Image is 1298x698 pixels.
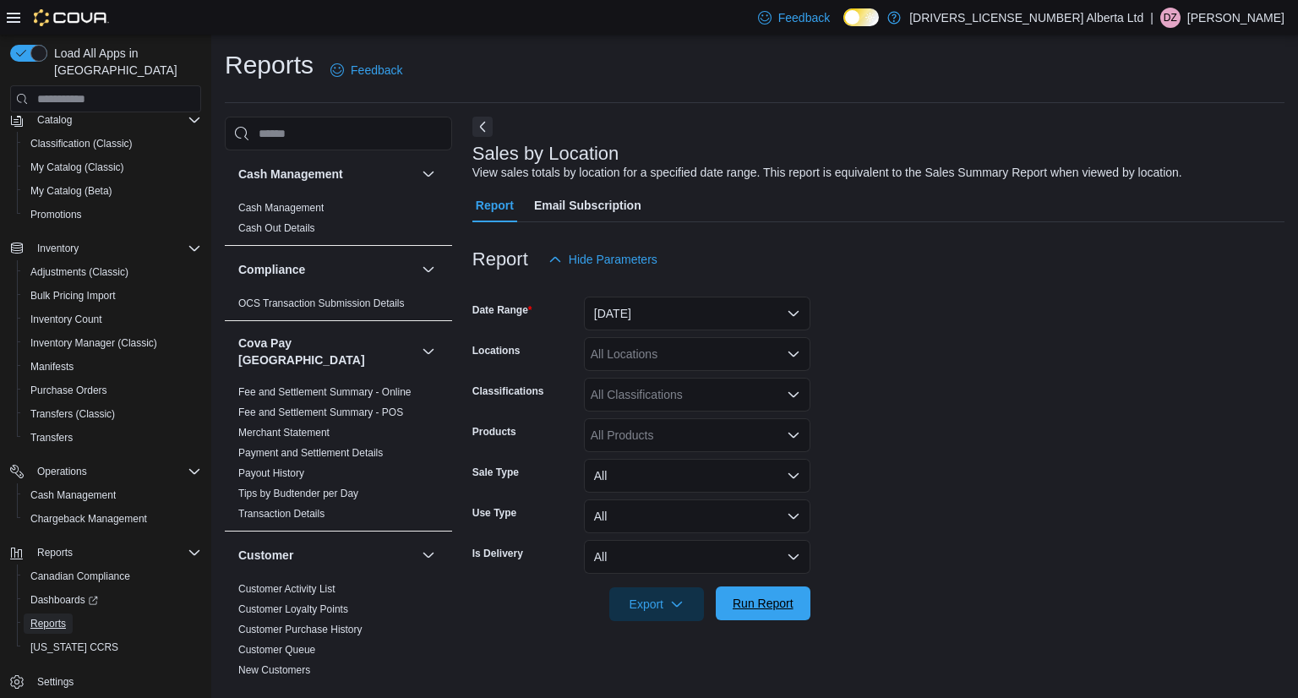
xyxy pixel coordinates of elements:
span: Catalog [30,110,201,130]
span: Transfers [30,431,73,444]
span: Bulk Pricing Import [30,289,116,303]
a: Merchant Statement [238,427,330,439]
a: Feedback [324,53,409,87]
a: New Customers [238,664,310,676]
span: Inventory Manager (Classic) [24,333,201,353]
label: Products [472,425,516,439]
a: My Catalog (Classic) [24,157,131,177]
div: Cova Pay [GEOGRAPHIC_DATA] [225,382,452,531]
span: My Catalog (Beta) [24,181,201,201]
a: Cash Management [238,202,324,214]
button: Cova Pay [GEOGRAPHIC_DATA] [418,341,439,362]
span: Reports [24,613,201,634]
span: Dashboards [30,593,98,607]
span: Cash Out Details [238,221,315,235]
span: Load All Apps in [GEOGRAPHIC_DATA] [47,45,201,79]
a: Classification (Classic) [24,134,139,154]
span: My Catalog (Classic) [24,157,201,177]
span: Canadian Compliance [24,566,201,586]
span: Promotions [30,208,82,221]
a: Chargeback Management [24,509,154,529]
a: Manifests [24,357,80,377]
a: Cash Management [24,485,123,505]
span: Customer Loyalty Points [238,603,348,616]
span: Merchant Statement [238,426,330,439]
span: My Catalog (Beta) [30,184,112,198]
span: Inventory [30,238,201,259]
span: Cash Management [238,201,324,215]
span: Manifests [24,357,201,377]
span: Reports [30,617,66,630]
h3: Customer [238,547,293,564]
label: Date Range [472,303,532,317]
a: Transfers (Classic) [24,404,122,424]
button: Open list of options [787,388,800,401]
label: Use Type [472,506,516,520]
a: Purchase Orders [24,380,114,401]
a: Canadian Compliance [24,566,137,586]
img: Cova [34,9,109,26]
a: Customer Loyalty Points [238,603,348,615]
span: Classification (Classic) [24,134,201,154]
span: Reports [37,546,73,559]
p: [DRIVERS_LICENSE_NUMBER] Alberta Ltd [909,8,1143,28]
input: Dark Mode [843,8,879,26]
span: Purchase Orders [24,380,201,401]
button: Reports [3,541,208,564]
span: DZ [1164,8,1177,28]
button: Cash Management [418,164,439,184]
a: My Catalog (Beta) [24,181,119,201]
a: Payout History [238,467,304,479]
a: Customer Purchase History [238,624,363,635]
div: Compliance [225,293,452,320]
a: Feedback [751,1,837,35]
span: Fee and Settlement Summary - Online [238,385,412,399]
span: Dark Mode [843,26,844,27]
a: OCS Transaction Submission Details [238,297,405,309]
button: [US_STATE] CCRS [17,635,208,659]
span: Customer Activity List [238,582,335,596]
button: Operations [3,460,208,483]
h3: Sales by Location [472,144,619,164]
a: Adjustments (Classic) [24,262,135,282]
p: [PERSON_NAME] [1187,8,1284,28]
span: Transaction Details [238,507,324,521]
button: Open list of options [787,347,800,361]
span: Reports [30,543,201,563]
h3: Report [472,249,528,270]
label: Sale Type [472,466,519,479]
span: Bulk Pricing Import [24,286,201,306]
a: Transfers [24,428,79,448]
button: Inventory [3,237,208,260]
a: Promotions [24,204,89,225]
span: Canadian Compliance [30,570,130,583]
button: Open list of options [787,428,800,442]
a: Reports [24,613,73,634]
a: Transaction Details [238,508,324,520]
button: All [584,540,810,574]
span: OCS Transaction Submission Details [238,297,405,310]
span: Tips by Budtender per Day [238,487,358,500]
span: Inventory Manager (Classic) [30,336,157,350]
span: Washington CCRS [24,637,201,657]
div: Cash Management [225,198,452,245]
h1: Reports [225,48,314,82]
button: My Catalog (Beta) [17,179,208,203]
label: Classifications [472,384,544,398]
button: Inventory Manager (Classic) [17,331,208,355]
span: Email Subscription [534,188,641,222]
span: Run Report [733,595,794,612]
a: Payment and Settlement Details [238,447,383,459]
button: Cash Management [238,166,415,183]
button: Settings [3,669,208,694]
a: Inventory Manager (Classic) [24,333,164,353]
div: Customer [225,579,452,687]
button: Inventory Count [17,308,208,331]
button: Cash Management [17,483,208,507]
span: Transfers (Classic) [30,407,115,421]
span: Hide Parameters [569,251,657,268]
button: Customer [238,547,415,564]
span: Chargeback Management [30,512,147,526]
span: Promotions [24,204,201,225]
div: Doug Zimmerman [1160,8,1181,28]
